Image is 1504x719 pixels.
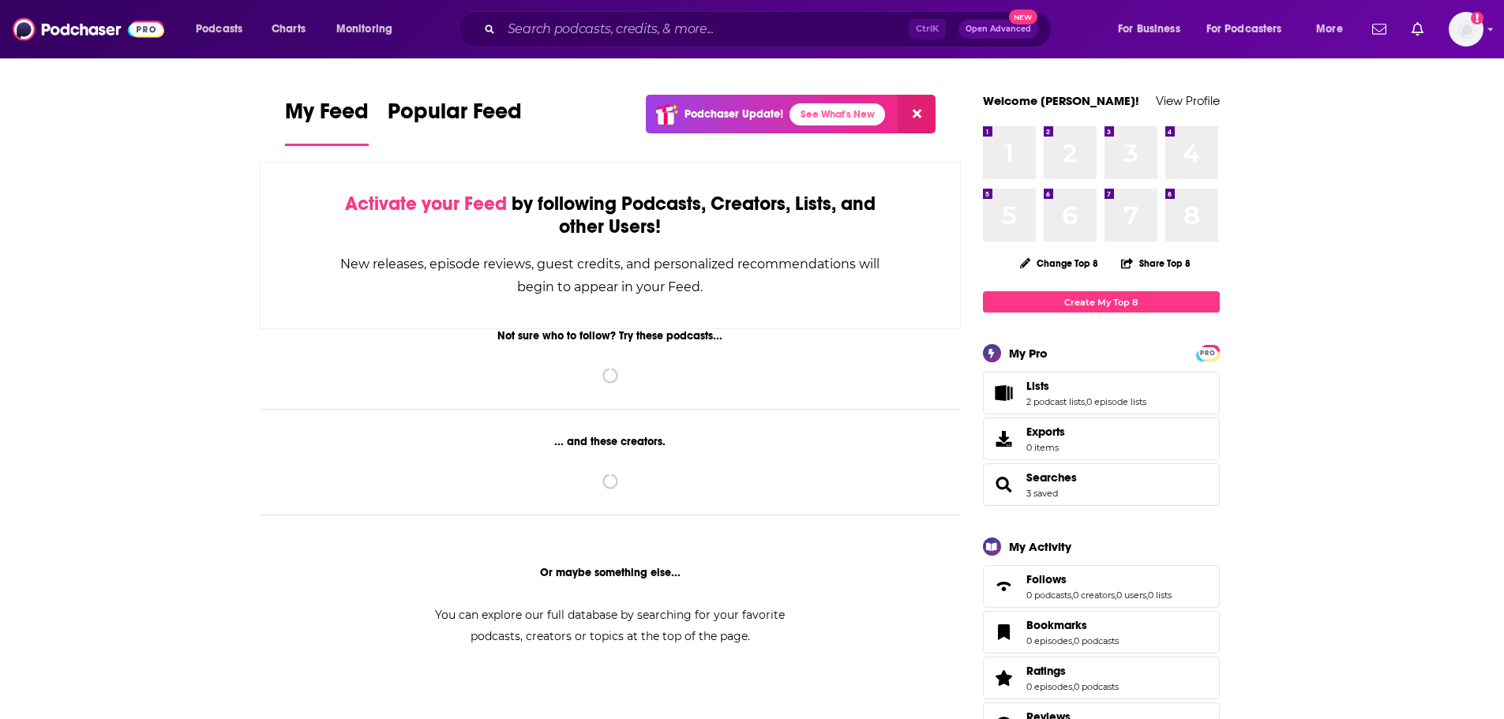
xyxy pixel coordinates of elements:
a: Charts [261,17,315,42]
a: See What's New [790,103,885,125]
div: New releases, episode reviews, guest credits, and personalized recommendations will begin to appe... [339,253,882,298]
span: For Business [1118,18,1180,40]
span: Exports [988,428,1020,450]
a: PRO [1198,346,1217,358]
a: 0 creators [1073,590,1115,601]
span: , [1115,590,1116,601]
button: open menu [1305,17,1363,42]
span: , [1146,590,1148,601]
span: Searches [983,463,1220,506]
span: Ratings [983,657,1220,699]
button: open menu [1107,17,1200,42]
span: , [1072,635,1074,646]
img: Podchaser - Follow, Share and Rate Podcasts [13,14,164,44]
a: 2 podcast lists [1026,396,1085,407]
span: PRO [1198,347,1217,359]
button: Open AdvancedNew [958,20,1038,39]
span: My Feed [285,98,369,134]
span: Follows [1026,572,1067,586]
span: , [1085,396,1086,407]
a: Bookmarks [1026,618,1119,632]
a: 0 lists [1148,590,1172,601]
a: Searches [988,474,1020,496]
span: Follows [983,565,1220,608]
span: Exports [1026,425,1065,439]
a: 0 users [1116,590,1146,601]
a: Ratings [988,667,1020,689]
div: by following Podcasts, Creators, Lists, and other Users! [339,193,882,238]
a: 0 episodes [1026,635,1072,646]
div: Not sure who to follow? Try these podcasts... [260,329,962,343]
p: Podchaser Update! [684,107,783,121]
div: ... and these creators. [260,435,962,448]
a: Ratings [1026,664,1119,678]
a: 0 podcasts [1026,590,1071,601]
span: Charts [272,18,306,40]
a: 0 episode lists [1086,396,1146,407]
div: My Pro [1009,346,1048,361]
a: Show notifications dropdown [1366,16,1393,43]
div: My Activity [1009,539,1071,554]
span: Logged in as gbrussel [1449,12,1483,47]
button: Show profile menu [1449,12,1483,47]
a: Lists [1026,379,1146,393]
span: For Podcasters [1206,18,1282,40]
span: Popular Feed [388,98,522,134]
img: User Profile [1449,12,1483,47]
svg: Add a profile image [1471,12,1483,24]
button: open menu [1196,17,1305,42]
a: Lists [988,382,1020,404]
a: Follows [988,575,1020,597]
button: open menu [325,17,413,42]
span: , [1072,681,1074,692]
span: Open Advanced [966,25,1031,33]
a: Popular Feed [388,98,522,146]
a: View Profile [1156,93,1220,108]
span: 0 items [1026,442,1065,453]
button: open menu [185,17,263,42]
span: More [1316,18,1343,40]
a: Show notifications dropdown [1405,16,1430,43]
a: 3 saved [1026,488,1058,499]
a: Searches [1026,470,1077,485]
span: Lists [1026,379,1049,393]
a: Follows [1026,572,1172,586]
a: Exports [983,418,1220,460]
span: Lists [983,372,1220,414]
span: , [1071,590,1073,601]
span: Ctrl K [909,19,946,39]
a: My Feed [285,98,369,146]
a: Create My Top 8 [983,291,1220,313]
a: 0 episodes [1026,681,1072,692]
button: Share Top 8 [1120,248,1191,279]
span: New [1009,9,1037,24]
a: Welcome [PERSON_NAME]! [983,93,1139,108]
span: Bookmarks [983,611,1220,653]
span: Ratings [1026,664,1066,678]
a: 0 podcasts [1074,635,1119,646]
a: 0 podcasts [1074,681,1119,692]
span: Activate your Feed [345,192,507,215]
span: Monitoring [336,18,392,40]
span: Podcasts [196,18,242,40]
span: Bookmarks [1026,618,1087,632]
div: Search podcasts, credits, & more... [473,11,1067,47]
div: Or maybe something else... [260,566,962,579]
button: Change Top 8 [1011,253,1108,273]
a: Bookmarks [988,621,1020,643]
div: You can explore our full database by searching for your favorite podcasts, creators or topics at ... [416,605,805,647]
input: Search podcasts, credits, & more... [501,17,909,42]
